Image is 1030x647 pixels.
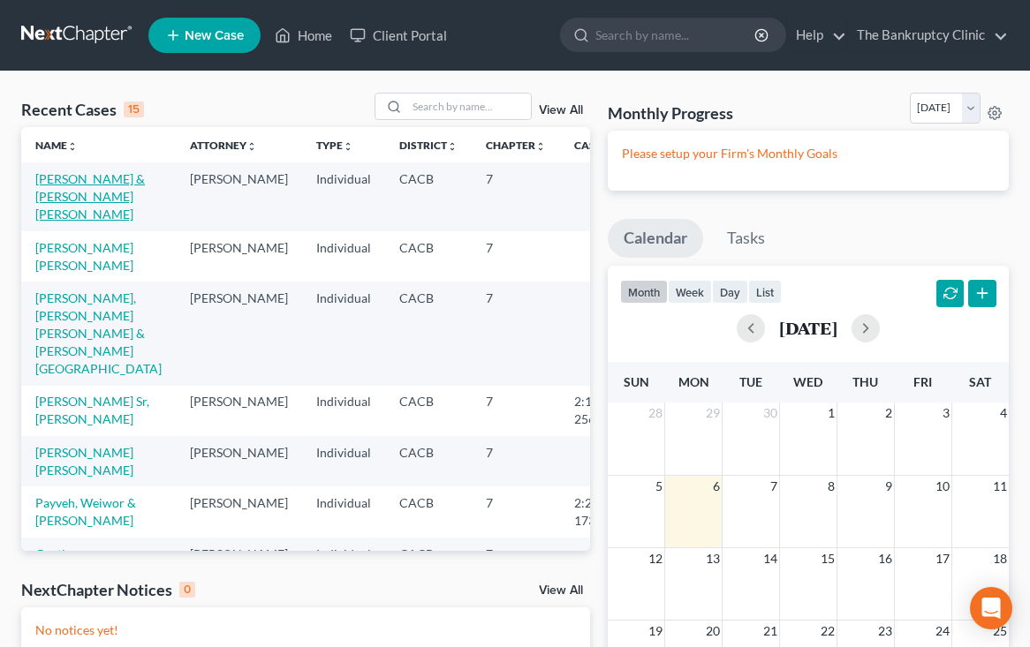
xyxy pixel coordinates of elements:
[486,139,546,152] a: Chapterunfold_more
[385,486,472,537] td: CACB
[35,495,136,528] a: Payveh, Weiwor & [PERSON_NAME]
[179,582,195,598] div: 0
[35,290,162,376] a: [PERSON_NAME], [PERSON_NAME] [PERSON_NAME] & [PERSON_NAME][GEOGRAPHIC_DATA]
[539,584,583,597] a: View All
[341,19,456,51] a: Client Portal
[35,171,145,222] a: [PERSON_NAME] & [PERSON_NAME] [PERSON_NAME]
[819,548,837,569] span: 15
[316,139,353,152] a: Typeunfold_more
[176,486,302,537] td: [PERSON_NAME]
[535,141,546,152] i: unfold_more
[385,436,472,486] td: CACB
[560,486,645,537] td: 2:25-bk-17390-BB
[266,19,341,51] a: Home
[302,436,385,486] td: Individual
[793,374,822,389] span: Wed
[748,280,782,304] button: list
[35,240,133,273] a: [PERSON_NAME] [PERSON_NAME]
[769,476,779,497] span: 7
[608,219,703,258] a: Calendar
[21,579,195,600] div: NextChapter Notices
[35,621,576,639] p: No notices yet!
[704,402,722,424] span: 29
[176,436,302,486] td: [PERSON_NAME]
[472,386,560,436] td: 7
[35,445,133,478] a: [PERSON_NAME] [PERSON_NAME]
[407,94,531,119] input: Search by name...
[246,141,257,152] i: unfold_more
[472,282,560,385] td: 7
[991,548,1009,569] span: 18
[704,621,722,642] span: 20
[539,104,583,117] a: View All
[647,402,664,424] span: 28
[883,402,894,424] span: 2
[560,386,645,436] td: 2:11-bk-25668-BB
[620,280,668,304] button: month
[35,139,78,152] a: Nameunfold_more
[934,548,951,569] span: 17
[472,486,560,537] td: 7
[472,538,560,588] td: 7
[595,19,757,51] input: Search by name...
[472,231,560,282] td: 7
[35,394,149,426] a: [PERSON_NAME] Sr, [PERSON_NAME]
[711,476,722,497] span: 6
[385,386,472,436] td: CACB
[574,139,631,152] a: Case Nounfold_more
[934,621,951,642] span: 24
[934,476,951,497] span: 10
[852,374,878,389] span: Thu
[176,538,302,588] td: [PERSON_NAME]
[883,476,894,497] span: 9
[302,282,385,385] td: Individual
[385,162,472,230] td: CACB
[647,621,664,642] span: 19
[21,99,144,120] div: Recent Cases
[998,402,1009,424] span: 4
[761,621,779,642] span: 21
[969,374,991,389] span: Sat
[704,548,722,569] span: 13
[399,139,458,152] a: Districtunfold_more
[991,476,1009,497] span: 11
[761,548,779,569] span: 14
[876,621,894,642] span: 23
[447,141,458,152] i: unfold_more
[302,162,385,230] td: Individual
[472,436,560,486] td: 7
[608,102,733,124] h3: Monthly Progress
[176,386,302,436] td: [PERSON_NAME]
[761,402,779,424] span: 30
[668,280,712,304] button: week
[176,231,302,282] td: [PERSON_NAME]
[302,538,385,588] td: Individual
[35,546,133,579] a: Gentle, [PERSON_NAME]
[848,19,1008,51] a: The Bankruptcy Clinic
[647,548,664,569] span: 12
[385,231,472,282] td: CACB
[654,476,664,497] span: 5
[913,374,932,389] span: Fri
[124,102,144,117] div: 15
[970,587,1012,629] div: Open Intercom Messenger
[176,162,302,230] td: [PERSON_NAME]
[67,141,78,152] i: unfold_more
[302,386,385,436] td: Individual
[385,282,472,385] td: CACB
[787,19,846,51] a: Help
[876,548,894,569] span: 16
[991,621,1009,642] span: 25
[176,282,302,385] td: [PERSON_NAME]
[779,319,837,337] h2: [DATE]
[711,219,781,258] a: Tasks
[302,231,385,282] td: Individual
[343,141,353,152] i: unfold_more
[739,374,762,389] span: Tue
[826,476,837,497] span: 8
[624,374,649,389] span: Sun
[302,486,385,537] td: Individual
[622,145,995,162] p: Please setup your Firm's Monthly Goals
[385,538,472,588] td: CACB
[941,402,951,424] span: 3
